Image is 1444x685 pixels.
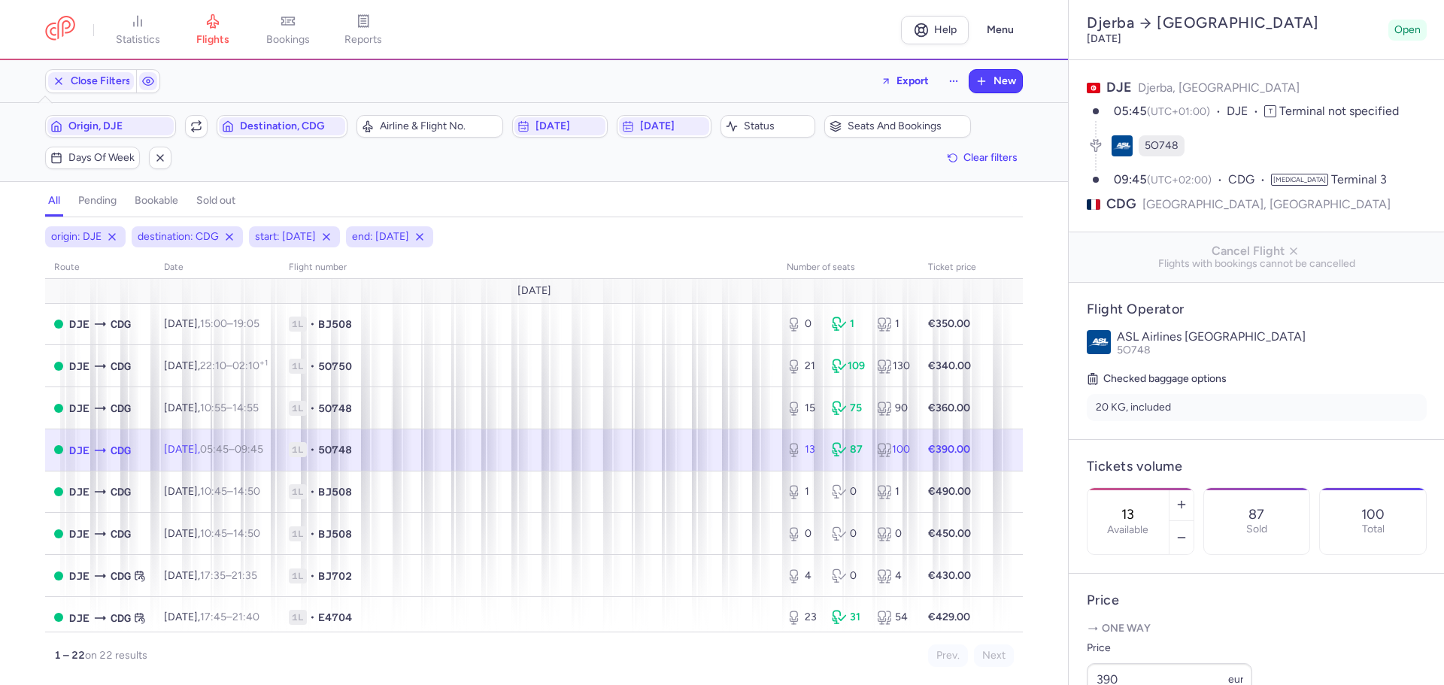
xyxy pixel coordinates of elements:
span: [DATE], [164,359,268,372]
span: – [200,611,259,623]
span: DJE [69,400,89,417]
span: DJE [69,316,89,332]
button: Export [871,69,939,93]
p: 100 [1361,507,1385,522]
div: 31 [832,610,865,625]
span: statistics [116,33,160,47]
span: Close Filters [71,75,131,87]
span: 5O748 [318,401,352,416]
span: CDG [111,526,131,542]
span: Export [896,75,929,86]
strong: €340.00 [928,359,971,372]
time: 14:55 [232,402,259,414]
th: Flight number [280,256,778,279]
button: Close Filters [46,70,136,92]
span: [DATE], [164,485,260,498]
span: [DATE] [535,120,602,132]
span: – [200,317,259,330]
span: 1L [289,568,307,583]
span: 5O750 [318,359,352,374]
span: [GEOGRAPHIC_DATA], [GEOGRAPHIC_DATA] [1142,195,1391,214]
span: 1L [289,442,307,457]
span: Help [934,24,957,35]
strong: €350.00 [928,317,970,330]
span: DJE [1227,103,1264,120]
span: 5O748 [1145,138,1179,153]
span: 1L [289,484,307,499]
a: reports [326,14,401,47]
div: 54 [877,610,910,625]
span: Open [1394,23,1421,38]
span: CDG [111,400,131,417]
span: BJ508 [318,317,352,332]
time: 17:35 [200,569,226,582]
div: 4 [877,568,910,583]
button: [DATE] [512,115,607,138]
span: CDG [111,483,131,500]
span: start: [DATE] [255,229,316,244]
span: DJE [69,358,89,374]
span: • [310,359,315,374]
time: 05:45 [1114,104,1147,118]
time: 21:40 [232,611,259,623]
div: 0 [787,317,820,332]
span: on 22 results [85,649,147,662]
span: flights [196,33,229,47]
span: [DATE], [164,611,259,623]
span: Djerba, [GEOGRAPHIC_DATA] [1138,80,1300,95]
span: 1L [289,526,307,541]
h4: all [48,194,60,208]
span: 5O748 [318,442,352,457]
time: 15:00 [200,317,227,330]
span: Terminal 3 [1331,172,1387,186]
strong: €450.00 [928,527,971,540]
h4: bookable [135,194,178,208]
button: Next [974,644,1014,667]
button: Menu [978,16,1023,44]
span: – [200,527,260,540]
time: 14:50 [233,527,260,540]
strong: €429.00 [928,611,970,623]
span: Status [744,120,810,132]
span: – [200,359,268,372]
div: 87 [832,442,865,457]
a: CitizenPlane red outlined logo [45,16,75,44]
label: Price [1087,639,1252,657]
span: [DATE], [164,402,259,414]
span: DJE [69,483,89,500]
span: Days of week [68,152,135,164]
time: 22:10 [200,359,226,372]
span: • [310,484,315,499]
p: One way [1087,621,1427,636]
span: • [310,568,315,583]
span: CDG [111,610,131,626]
span: – [200,402,259,414]
span: • [310,526,315,541]
span: Terminal not specified [1279,104,1399,118]
span: destination: CDG [138,229,219,244]
span: • [310,317,315,332]
strong: €490.00 [928,485,971,498]
span: • [310,401,315,416]
div: 23 [787,610,820,625]
h4: pending [78,194,117,208]
strong: €390.00 [928,443,970,456]
span: DJE [69,442,89,459]
span: BJ508 [318,484,352,499]
h4: Tickets volume [1087,458,1427,475]
span: New [994,75,1016,87]
div: 109 [832,359,865,374]
div: 0 [832,484,865,499]
span: DJE [1106,79,1132,95]
div: 0 [832,526,865,541]
span: – [200,443,263,456]
span: (UTC+02:00) [1147,174,1212,186]
span: CDG [1106,195,1136,214]
div: 1 [877,317,910,332]
span: CDG [111,316,131,332]
time: 02:10 [232,359,268,372]
span: 5O748 [1117,344,1151,356]
span: – [200,485,260,498]
div: 0 [832,568,865,583]
span: BJ702 [318,568,352,583]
